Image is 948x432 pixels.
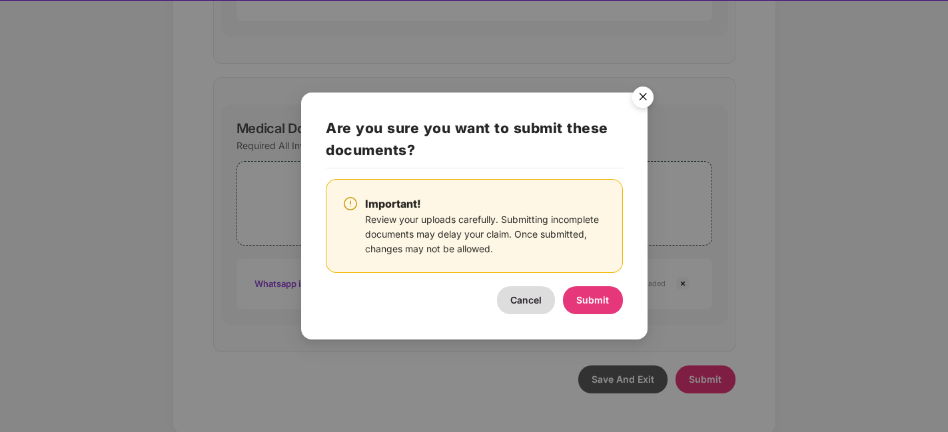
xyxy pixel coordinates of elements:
[365,213,606,257] div: Review your uploads carefully. Submitting incomplete documents may delay your claim. Once submitt...
[624,80,660,116] button: Close
[576,295,609,306] span: Submit
[326,117,622,168] h2: Are you sure you want to submit these documents?
[342,196,358,212] img: svg+xml;base64,PHN2ZyBpZD0iV2FybmluZ18tXzI0eDI0IiBkYXRhLW5hbWU9Ildhcm5pbmcgLSAyNHgyNCIgeG1sbnM9Im...
[365,196,606,212] div: Important!
[624,81,662,118] img: svg+xml;base64,PHN2ZyB4bWxucz0iaHR0cDovL3d3dy53My5vcmcvMjAwMC9zdmciIHdpZHRoPSI1NiIgaGVpZ2h0PSI1Ni...
[496,287,554,315] button: Cancel
[562,287,622,315] button: Submit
